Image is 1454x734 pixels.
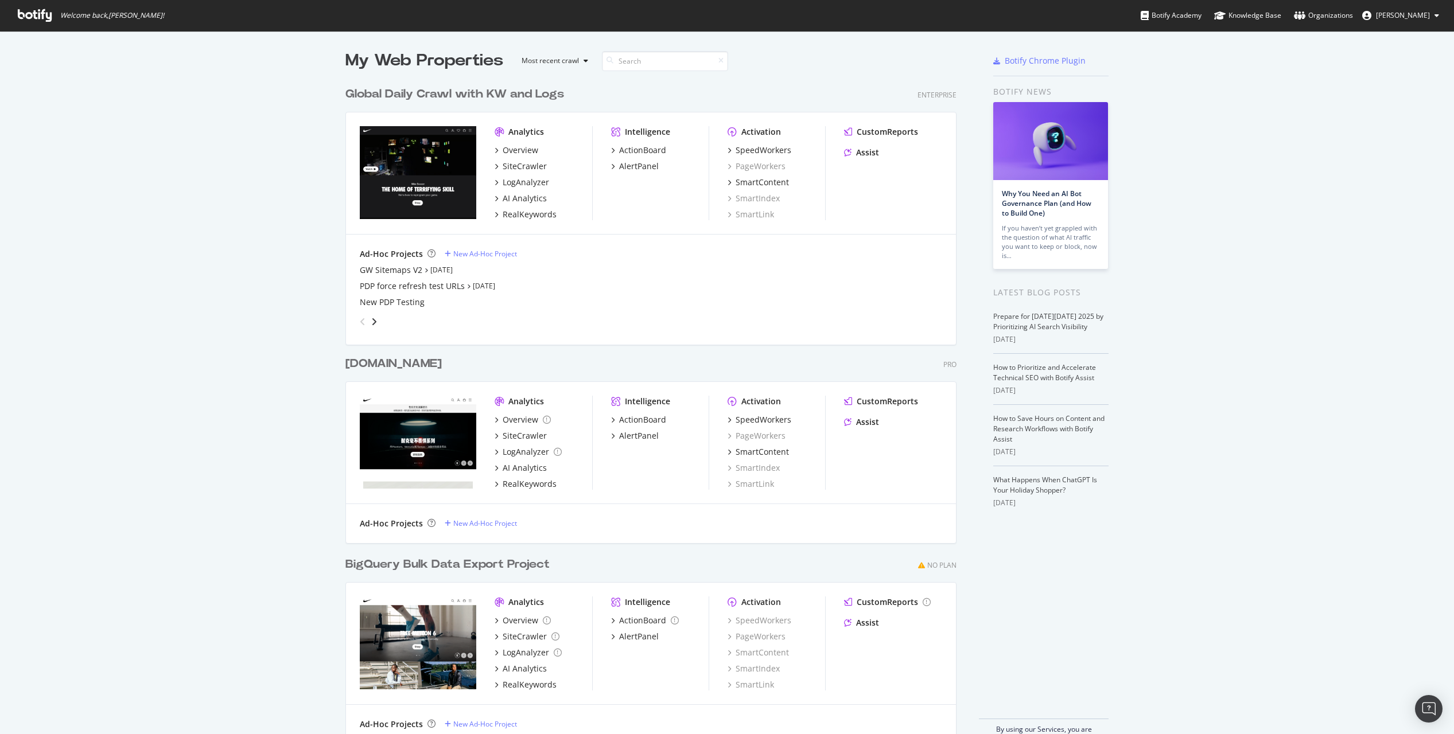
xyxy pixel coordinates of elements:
div: angle-left [355,313,370,331]
div: SpeedWorkers [736,414,791,425]
div: Enterprise [918,90,957,100]
div: Intelligence [625,126,670,138]
a: BigQuery Bulk Data Export Project [345,556,554,573]
div: AI Analytics [503,193,547,204]
a: PageWorkers [728,430,786,442]
a: New Ad-Hoc Project [445,518,517,528]
div: [DATE] [993,498,1109,508]
a: LogAnalyzer [495,446,562,458]
div: Organizations [1294,10,1353,21]
div: My Web Properties [345,49,503,72]
div: Pro [943,360,957,369]
div: [DATE] [993,334,1109,345]
div: Analytics [508,596,544,608]
a: SmartIndex [728,663,780,674]
a: AI Analytics [495,663,547,674]
a: Why You Need an AI Bot Governance Plan (and How to Build One) [1002,189,1091,218]
a: PageWorkers [728,631,786,642]
div: Open Intercom Messenger [1415,695,1443,723]
a: ActionBoard [611,414,666,425]
div: CustomReports [857,396,918,407]
div: Analytics [508,126,544,138]
div: [DOMAIN_NAME] [345,356,442,372]
div: LogAnalyzer [503,647,549,658]
a: New PDP Testing [360,296,425,308]
a: SiteCrawler [495,161,547,172]
a: [DOMAIN_NAME] [345,356,446,372]
div: CustomReports [857,596,918,608]
a: ActionBoard [611,145,666,156]
a: PageWorkers [728,161,786,172]
div: SmartContent [736,177,789,188]
a: SpeedWorkers [728,414,791,425]
a: AlertPanel [611,161,659,172]
div: Botify news [993,85,1109,98]
a: Botify Chrome Plugin [993,55,1086,67]
div: Assist [856,617,879,628]
div: [DATE] [993,447,1109,457]
div: Activation [741,126,781,138]
div: New Ad-Hoc Project [453,719,517,729]
div: Activation [741,596,781,608]
a: Assist [844,416,879,428]
div: Ad-Hoc Projects [360,719,423,730]
a: [DATE] [473,281,495,291]
div: CustomReports [857,126,918,138]
div: BigQuery Bulk Data Export Project [345,556,550,573]
div: angle-right [370,316,378,327]
div: Activation [741,396,781,407]
div: Botify Academy [1141,10,1202,21]
div: Overview [503,615,538,626]
a: LogAnalyzer [495,177,549,188]
div: LogAnalyzer [503,446,549,458]
div: Analytics [508,396,544,407]
a: Assist [844,617,879,628]
a: SmartLink [728,679,774,690]
a: AI Analytics [495,193,547,204]
a: How to Save Hours on Content and Research Workflows with Botify Assist [993,413,1105,444]
a: Overview [495,414,551,425]
div: Overview [503,414,538,425]
a: Prepare for [DATE][DATE] 2025 by Prioritizing AI Search Visibility [993,311,1103,331]
div: New Ad-Hoc Project [453,518,517,528]
a: AI Analytics [495,462,547,474]
a: CustomReports [844,596,931,608]
img: nike.com.cn [360,396,476,489]
a: SmartContent [728,177,789,188]
a: SmartContent [728,446,789,458]
a: Global Daily Crawl with KW and Logs [345,86,569,103]
div: GW Sitemaps V2 [360,264,422,276]
div: If you haven’t yet grappled with the question of what AI traffic you want to keep or block, now is… [1002,224,1099,260]
div: ActionBoard [619,615,666,626]
button: [PERSON_NAME] [1353,6,1448,25]
img: nikesecondary.com [360,596,476,689]
a: What Happens When ChatGPT Is Your Holiday Shopper? [993,475,1097,495]
div: RealKeywords [503,209,557,220]
div: New Ad-Hoc Project [453,249,517,259]
a: [DATE] [430,265,453,275]
div: Intelligence [625,596,670,608]
div: SiteCrawler [503,430,547,442]
div: SmartIndex [728,193,780,204]
a: SpeedWorkers [728,615,791,626]
a: PDP force refresh test URLs [360,280,465,292]
div: Latest Blog Posts [993,286,1109,299]
div: Ad-Hoc Projects [360,248,423,260]
a: ActionBoard [611,615,679,626]
a: CustomReports [844,126,918,138]
div: RealKeywords [503,478,557,490]
div: Overview [503,145,538,156]
img: nike.com [360,126,476,219]
a: SmartLink [728,209,774,220]
div: SiteCrawler [503,161,547,172]
a: SmartLink [728,478,774,490]
div: RealKeywords [503,679,557,690]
